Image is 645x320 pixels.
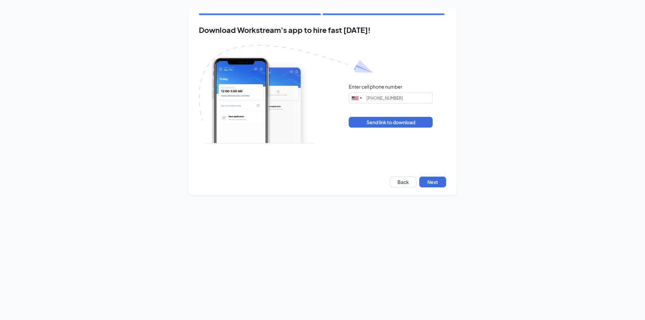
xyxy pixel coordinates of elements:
button: Send link to download [349,117,433,128]
button: Back [390,177,417,187]
img: Download Workstream's app with paper plane [199,45,373,143]
h2: Download Workstream's app to hire fast [DATE]! [199,26,446,34]
div: Enter cell phone number [349,83,402,90]
div: United States: +1 [349,93,364,103]
button: Next [419,177,446,187]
